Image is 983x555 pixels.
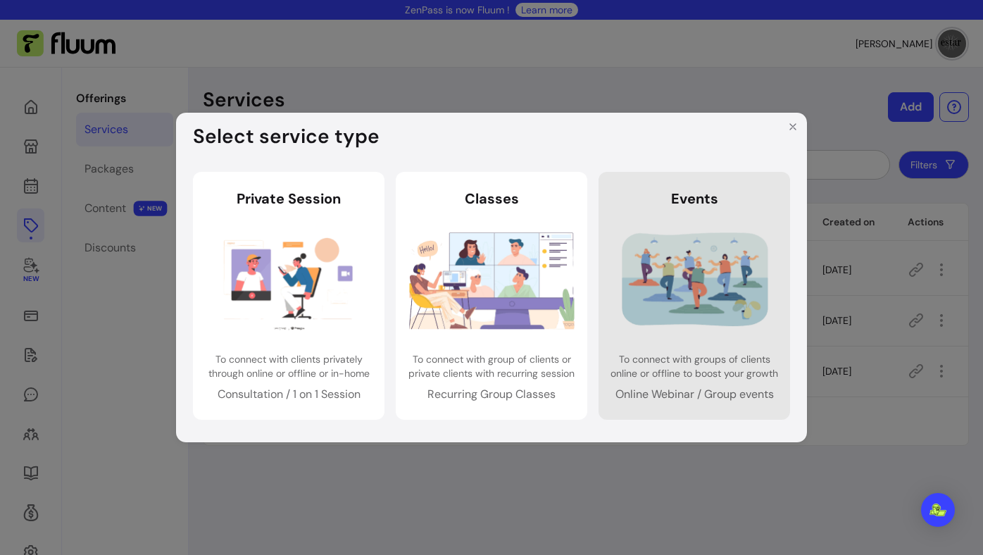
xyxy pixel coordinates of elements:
p: To connect with clients privately through online or offline or in-home [204,352,373,380]
p: To connect with group of clients or private clients with recurring session [407,352,576,380]
p: To connect with groups of clients online or offline to boost your growth [610,352,779,380]
img: Private Session [206,225,372,335]
header: Private Session [204,189,373,208]
p: Recurring Group Classes [407,386,576,403]
header: Events [610,189,779,208]
a: EventsTo connect with groups of clients online or offline to boost your growthOnline Webinar / Gr... [599,172,790,420]
button: Close [782,116,804,138]
p: Online Webinar / Group events [610,386,779,403]
p: Consultation / 1 on 1 Session [204,386,373,403]
header: Select service type [176,113,807,161]
a: ClassesTo connect with group of clients or private clients with recurring sessionRecurring Group ... [396,172,587,420]
a: Private SessionTo connect with clients privately through online or offline or in-homeConsultation... [193,172,384,420]
img: Events [612,225,777,335]
img: Classes [409,225,575,335]
div: Open Intercom Messenger [921,493,955,527]
header: Classes [407,189,576,208]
